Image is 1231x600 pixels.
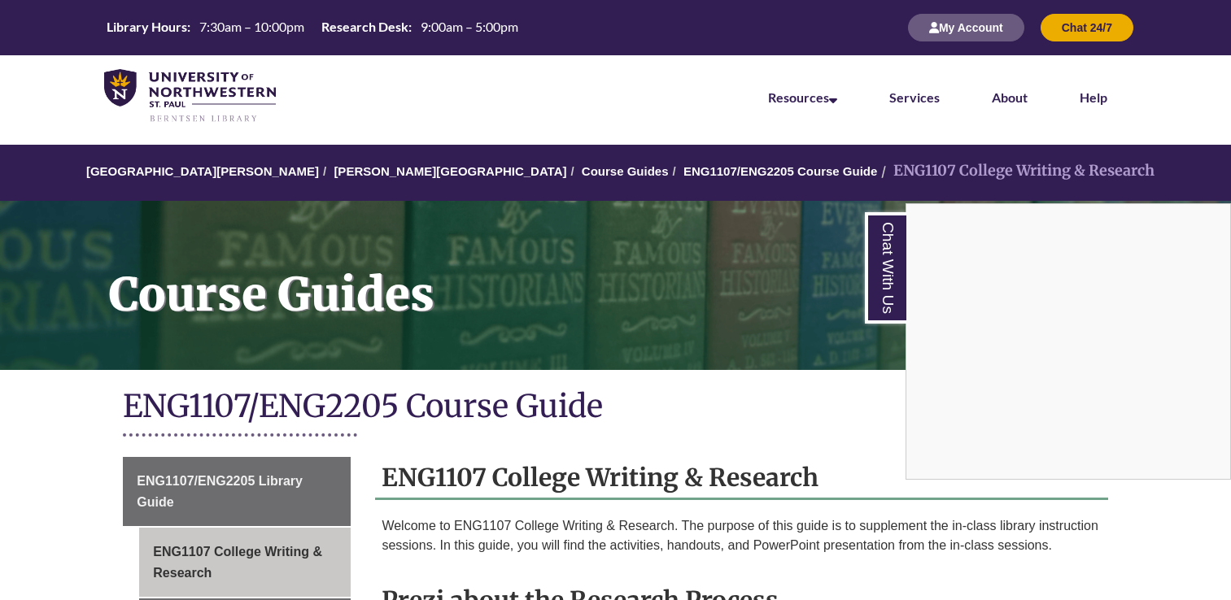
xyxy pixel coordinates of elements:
a: Chat With Us [865,212,906,324]
a: About [992,89,1028,105]
a: Services [889,89,940,105]
a: Resources [768,89,837,105]
div: Chat With Us [906,203,1231,480]
iframe: Chat Widget [906,204,1230,479]
img: UNWSP Library Logo [104,69,276,124]
a: Help [1080,89,1107,105]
